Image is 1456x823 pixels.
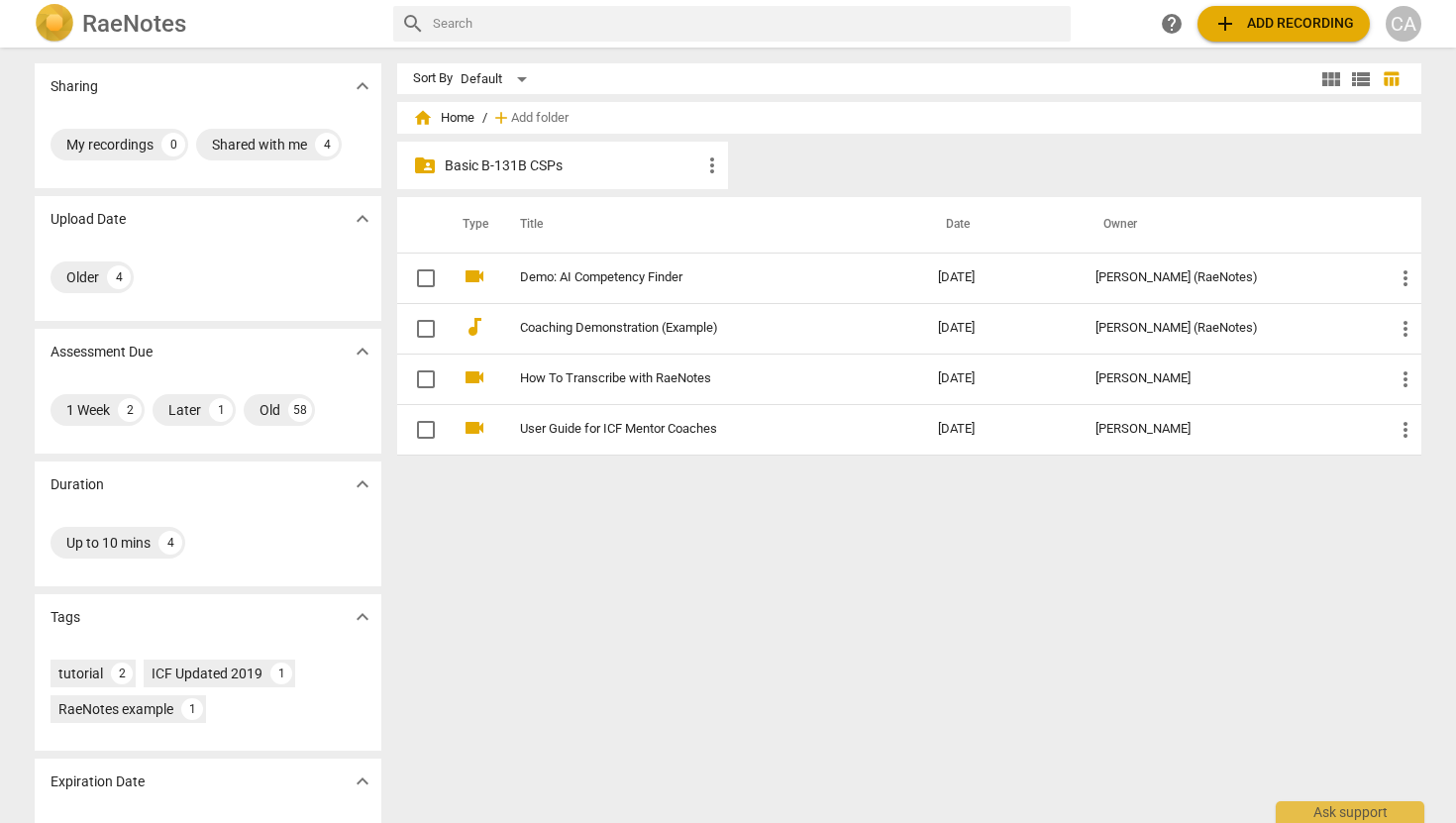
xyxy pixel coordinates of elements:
span: table_chart [1382,69,1401,88]
span: expand_more [351,770,374,793]
td: [DATE] [922,354,1081,404]
a: Help [1154,6,1190,42]
div: ICF Updated 2019 [152,664,262,683]
button: Tile view [1316,64,1346,94]
span: more_vert [1394,317,1417,341]
span: add [1213,12,1237,36]
span: expand_more [351,605,374,629]
th: Owner [1080,197,1378,253]
a: How To Transcribe with RaeNotes [520,371,867,386]
span: home [413,108,433,128]
button: Show more [348,767,377,796]
div: 1 [270,663,292,684]
span: add [491,108,511,128]
td: [DATE] [922,404,1081,455]
a: Coaching Demonstration (Example) [520,321,867,336]
span: expand_more [351,74,374,98]
span: expand_more [351,340,374,363]
h2: RaeNotes [82,10,186,38]
p: Upload Date [51,209,126,230]
span: more_vert [1394,367,1417,391]
span: view_module [1319,67,1343,91]
span: Add recording [1213,12,1354,36]
span: more_vert [1394,418,1417,442]
a: Demo: AI Competency Finder [520,270,867,285]
span: search [401,12,425,36]
div: 58 [288,398,312,422]
div: [PERSON_NAME] (RaeNotes) [1095,321,1362,336]
span: / [482,111,487,126]
button: List view [1346,64,1376,94]
div: 1 [209,398,233,422]
div: 1 [181,698,203,720]
div: Later [168,400,201,420]
span: view_list [1349,67,1373,91]
th: Date [922,197,1081,253]
div: 4 [158,531,182,555]
img: Logo [35,4,74,44]
span: Home [413,108,474,128]
p: Sharing [51,76,98,97]
div: [PERSON_NAME] [1095,371,1362,386]
th: Title [496,197,922,253]
span: more_vert [1394,266,1417,290]
span: audiotrack [463,315,486,339]
input: Search [433,8,1063,40]
p: Tags [51,607,80,628]
div: Old [260,400,280,420]
span: videocam [463,264,486,288]
div: Sort By [413,71,453,86]
div: RaeNotes example [58,699,173,719]
div: Default [461,63,534,95]
button: Table view [1376,64,1405,94]
th: Type [447,197,496,253]
button: Show more [348,71,377,101]
p: Duration [51,474,104,495]
div: Shared with me [212,135,307,154]
span: videocam [463,365,486,389]
div: Ask support [1276,801,1424,823]
button: CA [1386,6,1421,42]
span: expand_more [351,472,374,496]
div: [PERSON_NAME] [1095,422,1362,437]
p: Expiration Date [51,772,145,792]
a: LogoRaeNotes [35,4,377,44]
button: Show more [348,204,377,234]
p: Basic B-131B CSPs [445,155,700,176]
span: more_vert [700,154,724,177]
div: My recordings [66,135,154,154]
span: folder_shared [413,154,437,177]
div: 4 [315,133,339,156]
button: Show more [348,602,377,632]
div: tutorial [58,664,103,683]
span: Add folder [511,111,569,126]
div: 2 [118,398,142,422]
button: Show more [348,337,377,366]
div: [PERSON_NAME] (RaeNotes) [1095,270,1362,285]
button: Show more [348,469,377,499]
div: 0 [161,133,185,156]
div: Older [66,267,99,287]
span: videocam [463,416,486,440]
div: 1 Week [66,400,110,420]
span: help [1160,12,1184,36]
p: Assessment Due [51,342,153,362]
td: [DATE] [922,253,1081,303]
div: Up to 10 mins [66,533,151,553]
div: 2 [111,663,133,684]
a: User Guide for ICF Mentor Coaches [520,422,867,437]
div: 4 [107,265,131,289]
span: expand_more [351,207,374,231]
button: Upload [1197,6,1370,42]
td: [DATE] [922,303,1081,354]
